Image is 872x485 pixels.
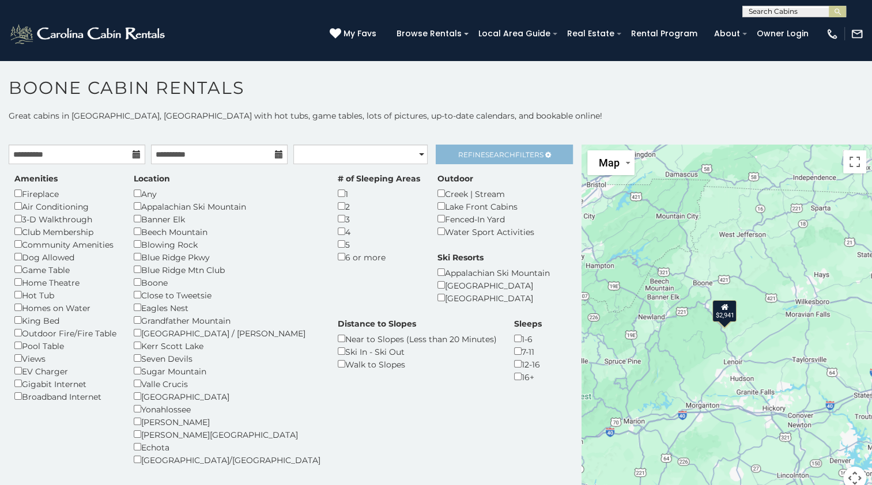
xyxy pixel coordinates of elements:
div: [GEOGRAPHIC_DATA] [437,279,550,291]
div: [PERSON_NAME][GEOGRAPHIC_DATA] [134,428,320,441]
div: Fireplace [14,187,116,200]
div: Views [14,352,116,365]
a: Browse Rentals [391,25,467,43]
div: Valle Crucis [134,377,320,390]
div: Pool Table [14,339,116,352]
div: Homes on Water [14,301,116,314]
div: Lake Front Cabins [437,200,534,213]
span: Search [485,150,515,159]
div: Appalachian Ski Mountain [134,200,320,213]
div: [GEOGRAPHIC_DATA] / [PERSON_NAME] [134,327,320,339]
label: Location [134,173,170,184]
div: Appalachian Ski Mountain [437,266,550,279]
div: Hot Tub [14,289,116,301]
div: 3-D Walkthrough [14,213,116,225]
div: Air Conditioning [14,200,116,213]
a: Rental Program [625,25,703,43]
div: Grandfather Mountain [134,314,320,327]
div: Seven Devils [134,352,320,365]
span: Refine Filters [458,150,543,159]
a: RefineSearchFilters [436,145,572,164]
div: Beech Mountain [134,225,320,238]
div: 7-11 [514,345,542,358]
div: Echota [134,441,320,453]
div: 2 [338,200,420,213]
img: mail-regular-white.png [851,28,863,40]
a: Owner Login [751,25,814,43]
div: EV Charger [14,365,116,377]
div: Broadband Internet [14,390,116,403]
label: Distance to Slopes [338,318,416,329]
div: 12-16 [514,358,542,370]
a: Local Area Guide [473,25,556,43]
label: Ski Resorts [437,252,484,263]
img: White-1-2.png [9,22,168,46]
span: My Favs [343,28,376,40]
div: Near to Slopes (Less than 20 Minutes) [338,332,497,345]
div: [GEOGRAPHIC_DATA] [437,291,550,304]
div: Close to Tweetsie [134,289,320,301]
div: Gigabit Internet [14,377,116,390]
div: Community Amenities [14,238,116,251]
span: Map [599,157,620,169]
div: Blue Ridge Pkwy [134,251,320,263]
div: Dog Allowed [14,251,116,263]
div: Yonahlossee [134,403,320,415]
label: # of Sleeping Areas [338,173,420,184]
label: Amenities [14,173,58,184]
div: Water Sport Activities [437,225,534,238]
div: Boone [134,276,320,289]
div: Ski In - Ski Out [338,345,497,358]
div: 6 or more [338,251,420,263]
img: phone-regular-white.png [826,28,839,40]
div: Creek | Stream [437,187,534,200]
div: [GEOGRAPHIC_DATA] [134,390,320,403]
div: King Bed [14,314,116,327]
div: Eagles Nest [134,301,320,314]
div: Kerr Scott Lake [134,339,320,352]
button: Change map style [587,150,635,175]
div: 1 [338,187,420,200]
div: Sugar Mountain [134,365,320,377]
a: My Favs [330,28,379,40]
div: Blue Ridge Mtn Club [134,263,320,276]
a: About [708,25,746,43]
div: Any [134,187,320,200]
label: Outdoor [437,173,473,184]
div: Fenced-In Yard [437,213,534,225]
label: Sleeps [514,318,542,329]
div: Game Table [14,263,116,276]
div: Blowing Rock [134,238,320,251]
div: Club Membership [14,225,116,238]
div: $2,941 [712,300,737,321]
div: 16+ [514,370,542,383]
div: Banner Elk [134,213,320,225]
div: [GEOGRAPHIC_DATA]/[GEOGRAPHIC_DATA] [134,453,320,466]
div: 4 [338,225,420,238]
div: 5 [338,238,420,251]
div: 1-6 [514,332,542,345]
div: [PERSON_NAME] [134,415,320,428]
div: Home Theatre [14,276,116,289]
a: Real Estate [561,25,620,43]
div: Outdoor Fire/Fire Table [14,327,116,339]
button: Toggle fullscreen view [843,150,866,173]
div: Walk to Slopes [338,358,497,370]
div: 3 [338,213,420,225]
